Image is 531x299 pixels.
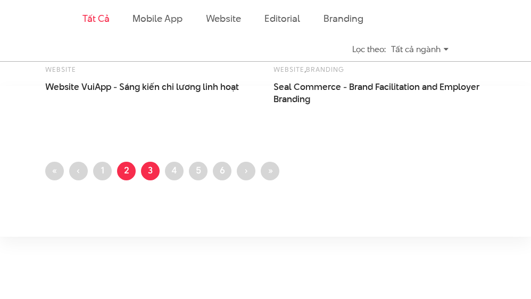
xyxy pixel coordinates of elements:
span: Website [45,80,79,93]
span: chi [162,80,174,93]
span: ‹ [77,164,80,177]
a: Tất cả [82,12,109,25]
a: 4 [165,162,184,180]
a: Seal Commerce - Brand Facilitation and EmployerBranding [273,81,486,105]
span: Branding [273,93,310,105]
a: 6 [213,162,231,180]
a: Website [273,64,304,74]
a: Branding [323,12,363,25]
span: « [52,164,57,177]
a: Mobile app [132,12,182,25]
a: Website [206,12,241,25]
span: linh [203,80,218,93]
span: Seal Commerce - Brand Facilitation and Employer [273,81,486,105]
a: Website [45,64,76,74]
span: kiến [142,80,160,93]
div: Lọc theo: [352,40,386,59]
div: , [273,63,486,75]
a: 5 [189,162,208,180]
span: lương [176,80,201,93]
span: » [268,164,273,177]
div: Tất cả ngành [391,40,449,59]
span: › [244,164,248,177]
span: Sáng [119,80,140,93]
a: 3 [141,162,160,180]
span: - [113,80,117,93]
a: Branding [306,64,344,74]
a: Website VuiApp - Sáng kiến chi lương linh hoạt [45,81,258,105]
span: hoạt [220,80,239,93]
span: VuiApp [81,80,111,93]
a: 1 [93,162,112,180]
a: Editorial [264,12,300,25]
